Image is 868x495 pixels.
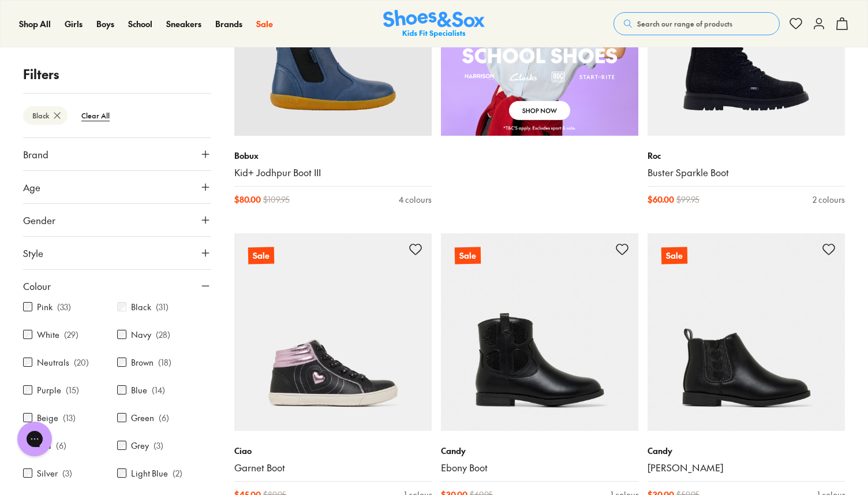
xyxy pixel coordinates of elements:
label: Neutrals [37,356,69,369]
span: Boys [96,18,114,29]
label: Light Blue [131,467,168,479]
label: Pink [37,301,53,313]
p: ( 33 ) [57,301,71,313]
a: Sneakers [166,18,201,30]
btn: Clear All [72,105,119,126]
label: Green [131,412,154,424]
span: Gender [23,213,55,227]
p: ( 14 ) [152,384,165,396]
label: White [37,329,59,341]
div: 2 colours [813,193,845,206]
p: ( 6 ) [159,412,169,424]
p: Roc [648,150,845,162]
a: Girls [65,18,83,30]
p: Sale [661,247,687,264]
span: Girls [65,18,83,29]
span: $ 109.95 [263,193,290,206]
span: Search our range of products [637,18,732,29]
p: Candy [441,445,638,457]
label: Black [131,301,151,313]
span: Colour [23,279,51,293]
a: [PERSON_NAME] [648,461,845,474]
label: Brown [131,356,154,369]
a: Shoes & Sox [383,10,485,38]
span: $ 60.00 [648,193,674,206]
iframe: Gorgias live chat messenger [12,418,58,460]
p: Bobux [234,150,432,162]
span: Sale [256,18,273,29]
span: Shop All [19,18,51,29]
span: $ 80.00 [234,193,261,206]
a: Buster Sparkle Boot [648,166,845,179]
span: Brand [23,147,48,161]
p: ( 31 ) [156,301,169,313]
p: ( 3 ) [62,467,72,479]
a: Sale [234,233,432,431]
p: ( 15 ) [66,384,79,396]
a: Sale [648,233,845,431]
span: Sneakers [166,18,201,29]
p: Ciao [234,445,432,457]
button: Style [23,237,211,269]
p: ( 18 ) [158,356,171,369]
button: Colour [23,270,211,302]
label: Beige [37,412,58,424]
label: Purple [37,384,61,396]
a: Kid+ Jodhpur Boot III [234,166,432,179]
span: $ 99.95 [676,193,699,206]
btn: Black [23,106,68,125]
span: Brands [215,18,242,29]
span: Age [23,180,40,194]
a: Shop All [19,18,51,30]
p: Filters [23,65,211,84]
label: Silver [37,467,58,479]
p: Candy [648,445,845,457]
a: Sale [441,233,638,431]
div: 4 colours [399,193,432,206]
p: ( 28 ) [156,329,170,341]
a: Brands [215,18,242,30]
a: Ebony Boot [441,461,638,474]
p: ( 2 ) [173,467,182,479]
span: School [128,18,152,29]
button: Age [23,171,211,203]
a: Garnet Boot [234,461,432,474]
p: ( 29 ) [64,329,78,341]
p: Sale [248,247,274,264]
img: SNS_Logo_Responsive.svg [383,10,485,38]
button: Brand [23,138,211,170]
a: Boys [96,18,114,30]
button: Search our range of products [613,12,780,35]
label: Grey [131,440,149,452]
p: ( 6 ) [56,440,66,452]
a: School [128,18,152,30]
p: ( 20 ) [74,356,89,369]
p: ( 3 ) [154,440,163,452]
a: Sale [256,18,273,30]
label: Navy [131,329,151,341]
button: Gender [23,204,211,236]
p: ( 13 ) [63,412,76,424]
p: Sale [455,247,481,264]
label: Blue [131,384,147,396]
span: Style [23,246,43,260]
